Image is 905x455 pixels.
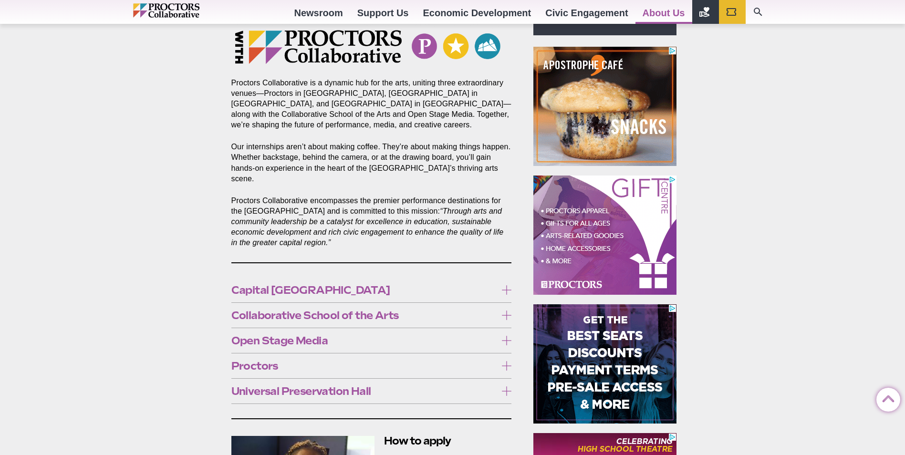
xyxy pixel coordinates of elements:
span: Open Stage Media [231,335,497,346]
iframe: Advertisement [533,47,676,166]
span: Collaborative School of the Arts [231,310,497,321]
p: Proctors Collaborative is a dynamic hub for the arts, uniting three extraordinary venues—Proctors... [231,78,512,130]
p: Our internships aren’t about making coffee. They’re about making things happen. Whether backstage... [231,142,512,184]
a: Back to Top [876,388,895,407]
iframe: Advertisement [533,176,676,295]
iframe: Advertisement [533,304,676,424]
span: Capital [GEOGRAPHIC_DATA] [231,285,497,295]
img: Proctors logo [133,3,240,18]
h2: How to apply [231,434,512,448]
span: Proctors [231,361,497,371]
span: Universal Preservation Hall [231,386,497,396]
p: Proctors Collaborative encompasses the premier performance destinations for the [GEOGRAPHIC_DATA]... [231,196,512,248]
